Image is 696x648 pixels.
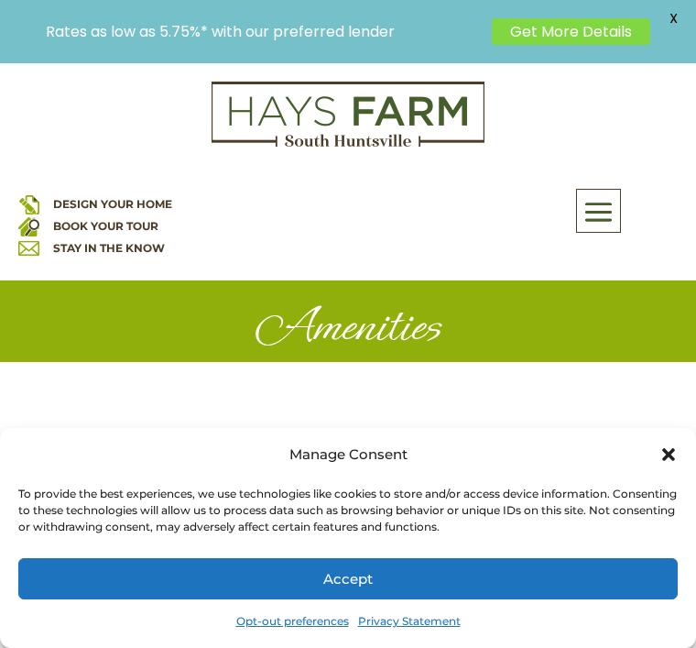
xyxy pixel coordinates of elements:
img: Logo [212,82,484,148]
a: Get More Details [492,18,650,45]
a: Privacy Statement [358,609,461,634]
div: Manage Consent [289,442,408,467]
a: STAY IN THE KNOW [53,241,165,255]
a: DESIGN YOUR HOME [53,197,172,211]
img: design your home [18,193,39,214]
span: X [659,5,687,32]
div: Close dialog [659,445,678,464]
button: Accept [18,558,678,599]
p: Rates as low as 5.75%* with our preferred lender [46,23,483,40]
a: Opt-out preferences [236,609,349,634]
h1: Amenities [70,299,626,362]
a: BOOK YOUR TOUR [53,219,158,233]
div: To provide the best experiences, we use technologies like cookies to store and/or access device i... [18,486,678,535]
img: book your home tour [18,215,39,236]
a: hays farm homes huntsville development [212,135,484,151]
